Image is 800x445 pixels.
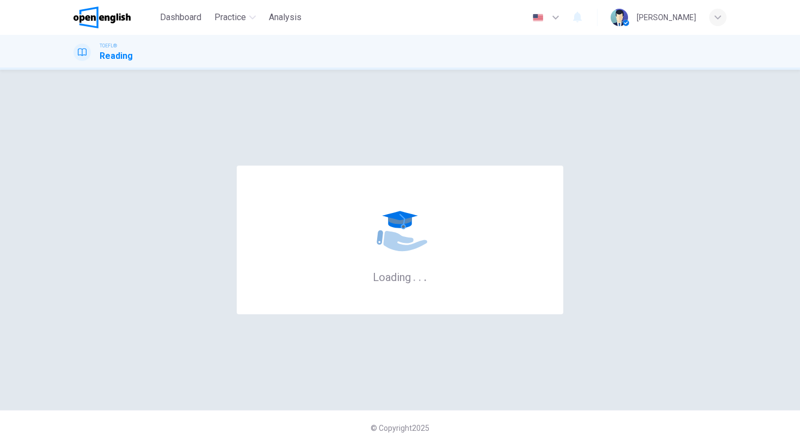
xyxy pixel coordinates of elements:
button: Dashboard [156,8,206,27]
span: Practice [214,11,246,24]
div: [PERSON_NAME] [637,11,696,24]
a: OpenEnglish logo [73,7,156,28]
span: Dashboard [160,11,201,24]
span: Analysis [269,11,301,24]
h6: . [423,267,427,285]
img: OpenEnglish logo [73,7,131,28]
h6: Loading [373,270,427,284]
button: Practice [210,8,260,27]
span: TOEFL® [100,42,117,50]
img: en [531,14,545,22]
button: Analysis [264,8,306,27]
span: © Copyright 2025 [371,424,429,432]
h1: Reading [100,50,133,63]
h6: . [413,267,416,285]
img: Profile picture [611,9,628,26]
h6: . [418,267,422,285]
